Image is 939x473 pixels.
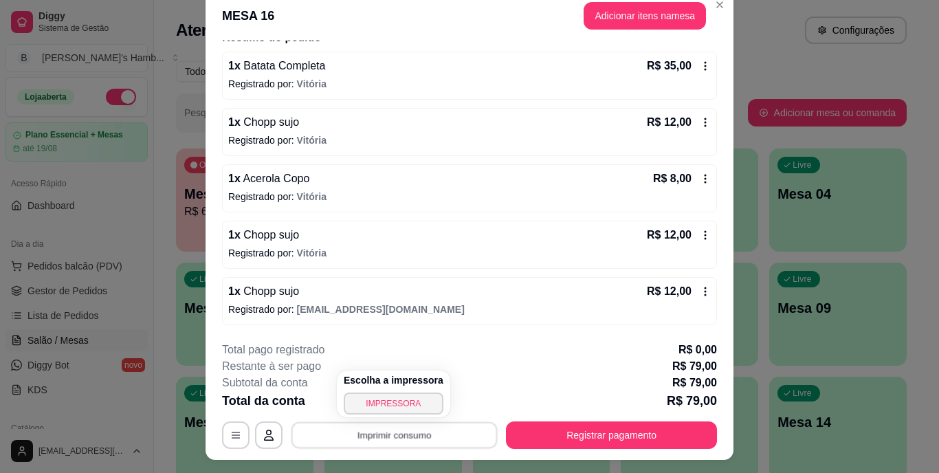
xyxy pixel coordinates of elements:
[228,133,711,147] p: Registrado por:
[506,421,717,449] button: Registrar pagamento
[647,283,692,300] p: R$ 12,00
[678,342,717,358] p: R$ 0,00
[241,60,326,71] span: Batata Completa
[672,375,717,391] p: R$ 79,00
[222,342,324,358] p: Total pago registrado
[667,391,717,410] p: R$ 79,00
[297,135,327,146] span: Vitória
[344,393,443,415] button: IMPRESSORA
[241,173,310,184] span: Acerola Copo
[228,302,711,316] p: Registrado por:
[647,58,692,74] p: R$ 35,00
[228,246,711,260] p: Registrado por:
[241,116,299,128] span: Chopp sujo
[228,114,299,131] p: 1 x
[228,170,309,187] p: 1 x
[228,190,711,203] p: Registrado por:
[647,227,692,243] p: R$ 12,00
[222,391,305,410] p: Total da conta
[222,375,308,391] p: Subtotal da conta
[653,170,692,187] p: R$ 8,00
[647,114,692,131] p: R$ 12,00
[297,191,327,202] span: Vitória
[297,247,327,258] span: Vitória
[297,78,327,89] span: Vitória
[222,358,321,375] p: Restante à ser pago
[241,229,299,241] span: Chopp sujo
[228,58,325,74] p: 1 x
[228,283,299,300] p: 1 x
[241,285,299,297] span: Chopp sujo
[291,421,498,448] button: Imprimir consumo
[228,77,711,91] p: Registrado por:
[344,373,443,387] h4: Escolha a impressora
[228,227,299,243] p: 1 x
[297,304,465,315] span: [EMAIL_ADDRESS][DOMAIN_NAME]
[672,358,717,375] p: R$ 79,00
[584,2,706,30] button: Adicionar itens namesa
